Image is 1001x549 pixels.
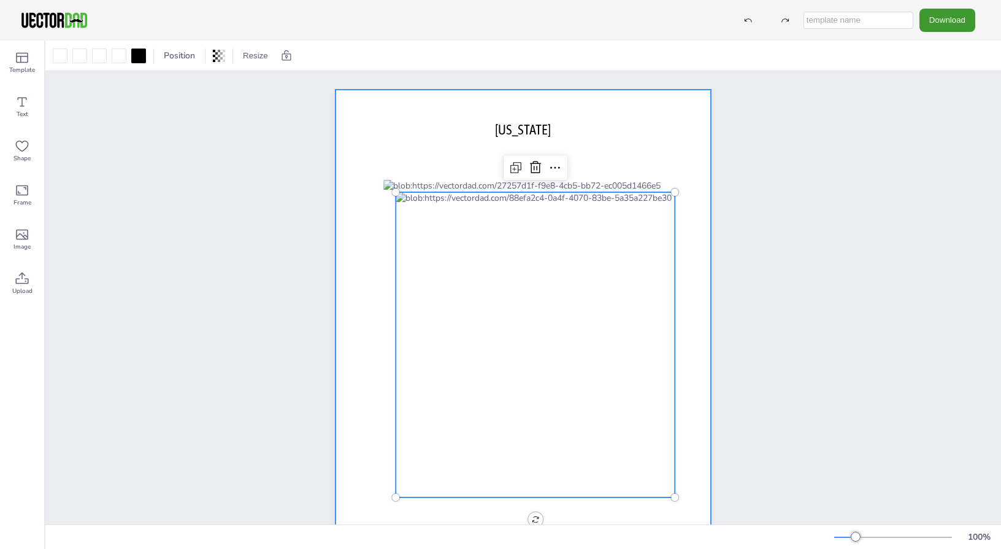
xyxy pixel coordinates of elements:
[161,50,198,61] span: Position
[9,65,35,75] span: Template
[919,9,975,31] button: Download
[13,242,31,252] span: Image
[13,154,31,163] span: Shape
[20,11,89,29] img: VectorDad-1.png
[803,12,913,29] input: template name
[964,531,994,543] div: 100 %
[13,198,31,208] span: Frame
[17,109,28,119] span: Text
[238,46,273,66] button: Resize
[12,286,33,296] span: Upload
[495,122,551,138] span: [US_STATE]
